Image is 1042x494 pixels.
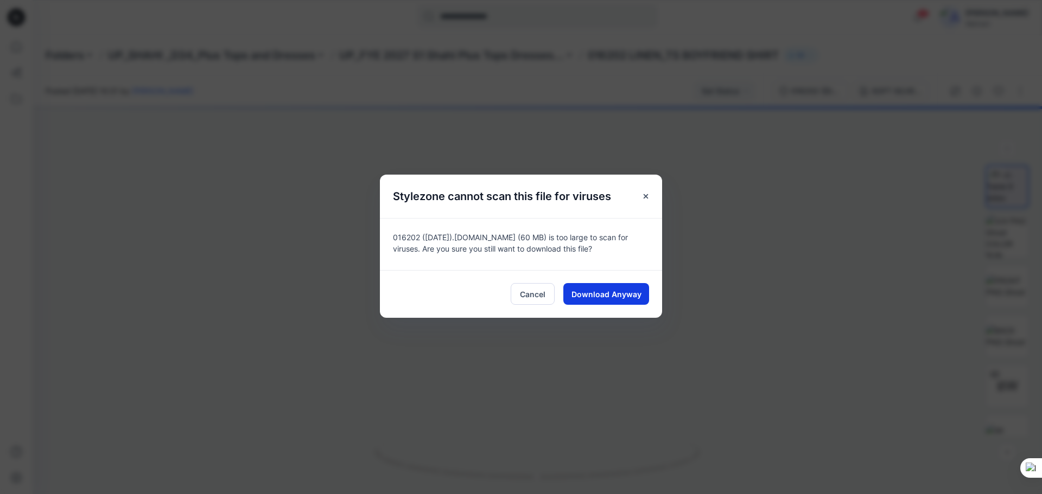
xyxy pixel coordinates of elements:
[636,187,656,206] button: Close
[563,283,649,305] button: Download Anyway
[380,218,662,270] div: 016202 ([DATE]).[DOMAIN_NAME] (60 MB) is too large to scan for viruses. Are you sure you still wa...
[511,283,555,305] button: Cancel
[520,288,545,300] span: Cancel
[380,175,624,218] h5: Stylezone cannot scan this file for viruses
[571,288,641,300] span: Download Anyway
